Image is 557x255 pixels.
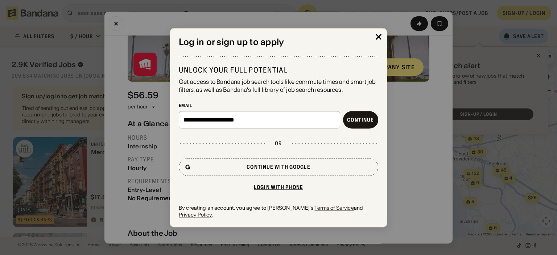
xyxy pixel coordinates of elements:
[179,211,212,218] a: Privacy Policy
[179,205,378,218] div: By creating an account, you agree to [PERSON_NAME]'s and .
[275,140,282,147] div: or
[314,205,354,211] a: Terms of Service
[247,165,310,170] div: Continue with Google
[254,185,303,190] div: Login with phone
[179,65,378,75] div: Unlock your full potential
[179,78,378,94] div: Get access to Bandana job search tools like commute times and smart job filters, as well as Banda...
[179,103,378,108] div: Email
[347,118,374,123] div: Continue
[179,37,378,48] div: Log in or sign up to apply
